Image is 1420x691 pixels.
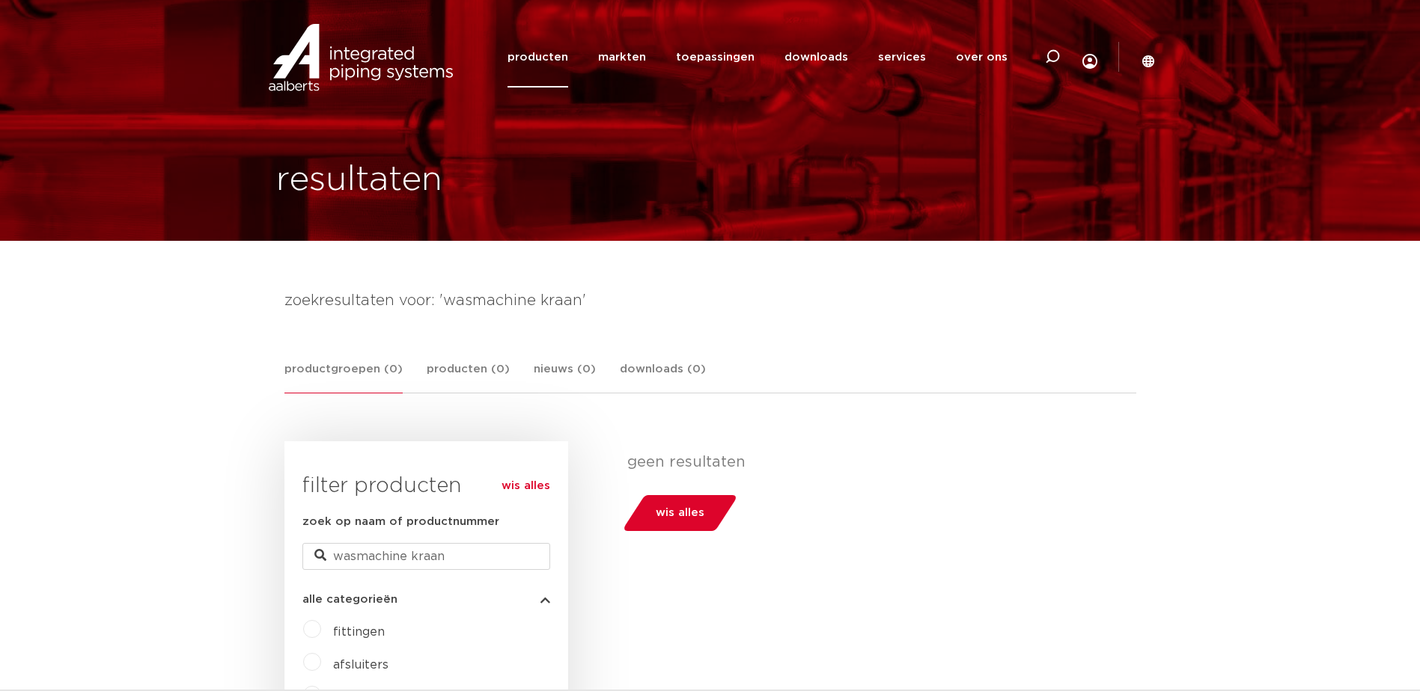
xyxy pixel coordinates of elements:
input: zoeken [302,543,550,570]
button: alle categorieën [302,594,550,605]
a: markten [598,27,646,87]
a: services [878,27,926,87]
a: downloads (0) [620,360,706,393]
a: over ons [956,27,1008,87]
label: zoek op naam of productnummer [302,513,499,531]
a: wis alles [502,477,550,495]
a: nieuws (0) [534,360,596,393]
span: wis alles [656,501,704,525]
a: afsluiters [333,659,388,671]
p: geen resultaten [627,453,1125,471]
div: my IPS [1082,22,1097,92]
h4: zoekresultaten voor: 'wasmachine kraan' [284,289,1136,313]
h1: resultaten [276,156,442,204]
a: downloads [784,27,848,87]
span: alle categorieën [302,594,397,605]
h3: filter producten [302,471,550,501]
a: producten (0) [427,360,510,393]
a: toepassingen [676,27,755,87]
nav: Menu [508,27,1008,87]
a: producten [508,27,568,87]
a: fittingen [333,626,385,638]
a: productgroepen (0) [284,360,403,393]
